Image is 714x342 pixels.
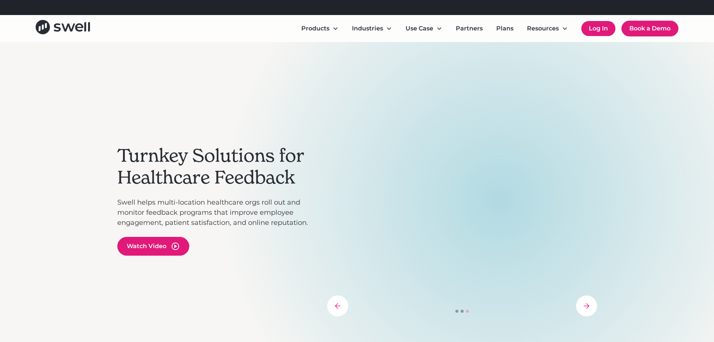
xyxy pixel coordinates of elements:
div: Show slide 3 of 3 [466,310,469,313]
div: Watch Video [127,242,166,251]
iframe: Chat Widget [586,261,714,342]
a: Book a Demo [621,21,678,36]
div: Resources [527,24,559,33]
div: previous slide [327,295,348,316]
div: Industries [346,21,398,36]
a: open lightbox [117,237,189,256]
a: Plans [490,21,519,36]
div: Products [301,24,329,33]
div: Use Case [406,24,433,33]
div: Industries [352,24,383,33]
a: home [36,20,90,37]
h2: Turnkey Solutions for Healthcare Feedback [117,145,320,188]
p: Swell helps multi-location healthcare orgs roll out and monitor feedback programs that improve em... [117,197,320,228]
div: Products [295,21,344,36]
a: Partners [450,21,489,36]
div: Resources [521,21,574,36]
a: Log In [581,21,615,36]
div: next slide [576,295,597,316]
div: carousel [327,84,597,316]
div: Use Case [400,21,448,36]
div: Show slide 1 of 3 [455,310,458,313]
div: Show slide 2 of 3 [461,310,464,313]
